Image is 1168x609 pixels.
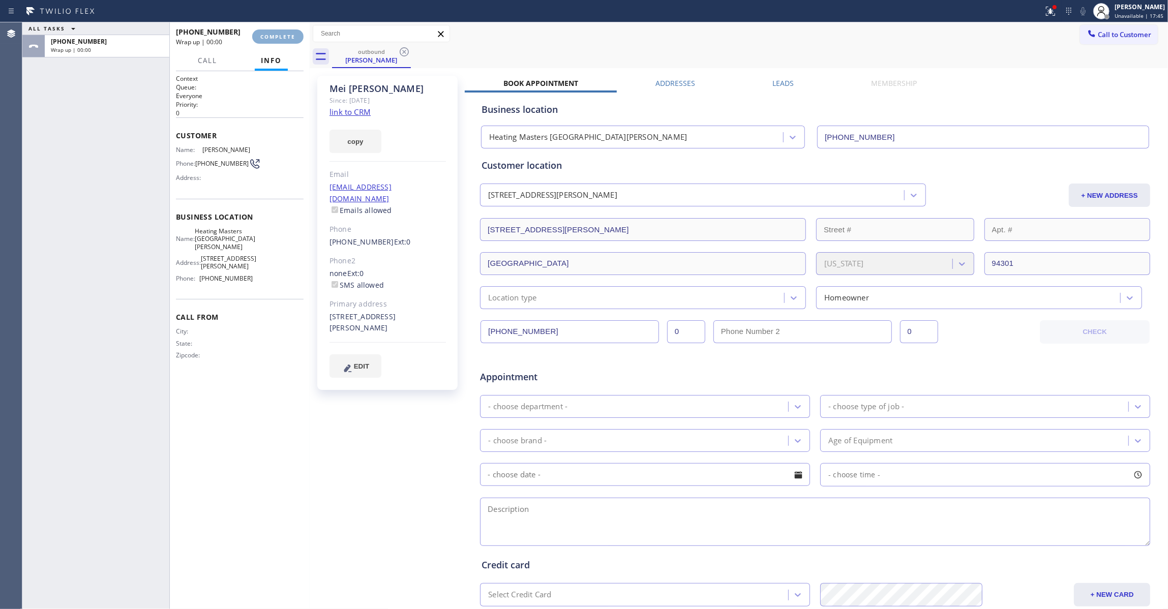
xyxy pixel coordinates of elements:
[176,275,199,282] span: Phone:
[1040,320,1150,344] button: CHECK
[176,351,202,359] span: Zipcode:
[828,401,904,412] div: - choose type of job -
[828,470,880,479] span: - choose time -
[199,275,253,282] span: [PHONE_NUMBER]
[176,146,202,154] span: Name:
[195,160,249,167] span: [PHONE_NUMBER]
[828,435,892,446] div: Age of Equipment
[176,340,202,347] span: State:
[51,46,91,53] span: Wrap up | 00:00
[332,281,338,288] input: SMS allowed
[817,126,1149,148] input: Phone Number
[202,146,252,154] span: [PERSON_NAME]
[984,252,1151,275] input: ZIP
[1080,25,1158,44] button: Call to Customer
[480,252,806,275] input: City
[176,27,241,37] span: [PHONE_NUMBER]
[488,589,552,601] div: Select Credit Card
[347,268,364,278] span: Ext: 0
[22,22,85,35] button: ALL TASKS
[201,255,256,270] span: [STREET_ADDRESS][PERSON_NAME]
[330,95,446,106] div: Since: [DATE]
[713,320,892,343] input: Phone Number 2
[480,370,702,384] span: Appointment
[261,56,282,65] span: Info
[655,78,695,88] label: Addresses
[824,292,869,303] div: Homeowner
[330,169,446,180] div: Email
[176,100,304,109] h2: Priority:
[198,56,217,65] span: Call
[482,558,1149,572] div: Credit card
[260,33,295,40] span: COMPLETE
[332,206,338,213] input: Emails allowed
[394,237,411,247] span: Ext: 0
[192,51,223,71] button: Call
[330,182,392,203] a: [EMAIL_ADDRESS][DOMAIN_NAME]
[176,160,195,167] span: Phone:
[28,25,65,32] span: ALL TASKS
[51,37,107,46] span: [PHONE_NUMBER]
[176,312,304,322] span: Call From
[1069,184,1150,207] button: + NEW ADDRESS
[480,218,806,241] input: Address
[330,268,446,291] div: none
[330,298,446,310] div: Primary address
[330,280,384,290] label: SMS allowed
[871,78,917,88] label: Membership
[313,25,450,42] input: Search
[772,78,794,88] label: Leads
[481,320,659,343] input: Phone Number
[330,107,371,117] a: link to CRM
[667,320,705,343] input: Ext.
[330,130,381,153] button: copy
[984,218,1151,241] input: Apt. #
[195,227,255,251] span: Heating Masters [GEOGRAPHIC_DATA][PERSON_NAME]
[176,131,304,140] span: Customer
[330,224,446,235] div: Phone
[503,78,578,88] label: Book Appointment
[1074,583,1150,606] button: + NEW CARD
[488,435,547,446] div: - choose brand -
[333,55,410,65] div: [PERSON_NAME]
[1076,4,1090,18] button: Mute
[176,212,304,222] span: Business location
[330,255,446,267] div: Phone2
[330,354,381,378] button: EDIT
[330,83,446,95] div: Mei [PERSON_NAME]
[176,327,202,335] span: City:
[354,362,369,370] span: EDIT
[816,218,974,241] input: Street #
[1098,30,1151,39] span: Call to Customer
[176,38,222,46] span: Wrap up | 00:00
[480,463,810,486] input: - choose date -
[333,45,410,67] div: Mei Huang
[176,109,304,117] p: 0
[176,259,201,266] span: Address:
[488,401,567,412] div: - choose department -
[176,74,304,83] h1: Context
[176,83,304,92] h2: Queue:
[252,29,304,44] button: COMPLETE
[488,292,537,303] div: Location type
[900,320,938,343] input: Ext. 2
[330,237,394,247] a: [PHONE_NUMBER]
[1115,3,1165,11] div: [PERSON_NAME]
[330,205,392,215] label: Emails allowed
[330,311,446,334] div: [STREET_ADDRESS][PERSON_NAME]
[488,190,617,201] div: [STREET_ADDRESS][PERSON_NAME]
[176,174,202,181] span: Address:
[482,159,1149,172] div: Customer location
[489,132,687,143] div: Heating Masters [GEOGRAPHIC_DATA][PERSON_NAME]
[482,103,1149,116] div: Business location
[176,235,195,242] span: Name:
[176,92,304,100] p: Everyone
[333,48,410,55] div: outbound
[255,51,288,71] button: Info
[1115,12,1163,19] span: Unavailable | 17:45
